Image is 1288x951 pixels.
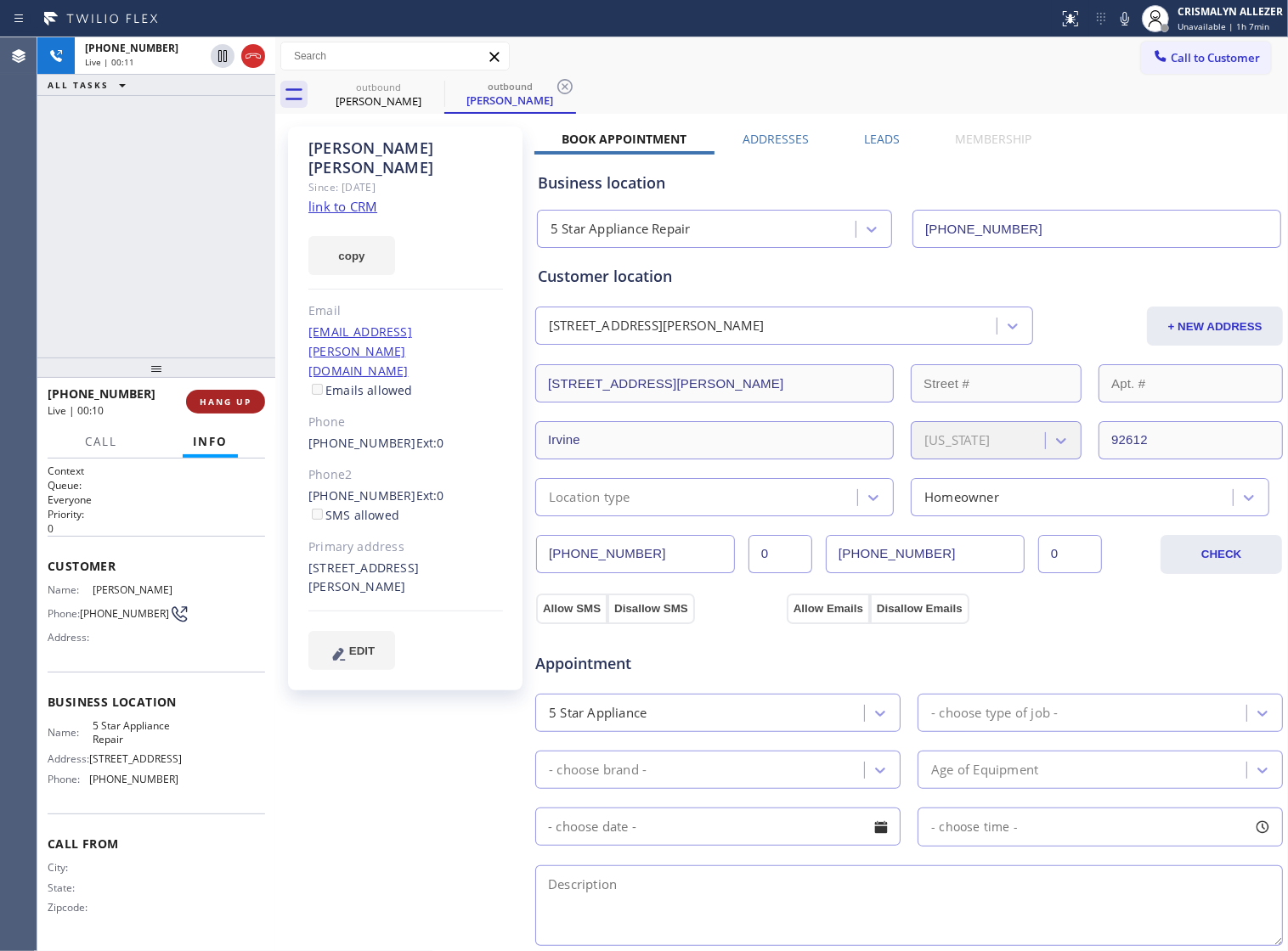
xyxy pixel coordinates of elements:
[308,198,377,215] a: link to CRM
[48,752,89,765] span: Address:
[536,594,607,624] button: Allow SMS
[85,56,134,68] span: Live | 00:11
[535,364,894,402] input: Address
[48,836,265,852] span: Call From
[446,80,574,93] div: outbound
[308,138,503,177] div: [PERSON_NAME] [PERSON_NAME]
[826,535,1025,573] input: Phone Number 2
[308,177,503,197] div: Since: [DATE]
[312,384,323,395] input: Emails allowed
[911,364,1082,402] input: Street #
[48,726,93,739] span: Name:
[743,131,809,147] label: Addresses
[48,507,265,521] h2: Priority:
[1178,20,1269,32] span: Unavailable | 1h 7min
[85,434,117,449] span: Call
[308,413,503,432] div: Phone
[93,583,178,596] span: [PERSON_NAME]
[37,75,143,95] button: ALL TASKS
[1099,421,1283,459] input: ZIP
[186,390,265,414] button: HANG UP
[536,535,735,573] input: Phone Number
[48,881,93,894] span: State:
[787,594,870,624] button: Allow Emails
[535,652,782,675] span: Appointment
[549,760,647,779] div: - choose brand -
[48,521,265,536] p: 0
[48,478,265,492] h2: Queue:
[312,509,323,520] input: SMS allowed
[193,434,228,449] span: Info
[535,808,901,846] input: - choose date -
[607,594,695,624] button: Disallow SMS
[200,396,251,408] span: HANG UP
[89,773,178,785] span: [PHONE_NUMBER]
[308,301,503,321] div: Email
[308,537,503,557] div: Primary address
[870,594,969,624] button: Disallow Emails
[1178,4,1283,19] div: CRISMALYN ALLEZER
[1038,535,1102,573] input: Ext. 2
[48,773,89,785] span: Phone:
[1141,42,1271,74] button: Call to Customer
[48,79,109,91] span: ALL TASKS
[308,435,416,451] a: [PHONE_NUMBER]
[446,76,574,112] div: Linda Haesler
[924,487,999,507] div: Homeowner
[1113,7,1137,31] button: Mute
[314,93,443,109] div: [PERSON_NAME]
[308,507,399,523] label: SMS allowed
[75,425,127,459] button: Call
[308,324,412,379] a: [EMAIL_ADDRESS][PERSON_NAME][DOMAIN_NAME]
[183,425,238,459] button: Info
[535,421,894,459] input: City
[308,487,416,504] a: [PHONE_NUMBER]
[416,487,444,504] span: Ext: 0
[931,819,1018,835] span: - choose time -
[446,93,574,108] div: [PERSON_NAME]
[416,435,444,451] span: Ext: 0
[308,236,395,275] button: copy
[48,861,93,874] span: City:
[80,607,169,620] span: [PHONE_NUMBER]
[308,382,413,398] label: Emails allowed
[308,631,395,670] button: EDIT
[48,694,265,710] span: Business location
[1099,364,1283,402] input: Apt. #
[281,42,509,70] input: Search
[931,760,1038,779] div: Age of Equipment
[85,41,178,55] span: [PHONE_NUMBER]
[549,703,647,723] div: 5 Star Appliance
[538,265,1280,288] div: Customer location
[48,492,265,507] p: Everyone
[1147,307,1283,346] button: + NEW ADDRESS
[93,719,178,746] span: 5 Star Appliance Repair
[308,559,503,598] div: [STREET_ADDRESS][PERSON_NAME]
[314,81,443,93] div: outbound
[349,644,375,657] span: EDIT
[314,76,443,114] div: Linda Haesler
[48,901,93,914] span: Zipcode:
[211,44,234,68] button: Hold Customer
[912,210,1281,248] input: Phone Number
[241,44,265,68] button: Hang up
[562,131,687,147] label: Book Appointment
[549,487,630,507] div: Location type
[48,558,265,574] span: Customer
[551,220,691,239] div: 5 Star Appliance Repair
[864,131,900,147] label: Leads
[1161,535,1282,574] button: CHECK
[48,403,104,418] span: Live | 00:10
[749,535,812,573] input: Ext.
[955,131,1031,147] label: Membership
[538,172,1280,194] div: Business location
[931,703,1058,723] div: - choose type of job -
[1171,50,1260,65] span: Call to Customer
[308,465,503,485] div: Phone2
[549,317,765,336] div: [STREET_ADDRESS][PERSON_NAME]
[48,631,93,644] span: Address:
[48,583,93,596] span: Name:
[48,385,155,402] span: [PHONE_NUMBER]
[48,607,80,620] span: Phone:
[89,752,182,765] span: [STREET_ADDRESS]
